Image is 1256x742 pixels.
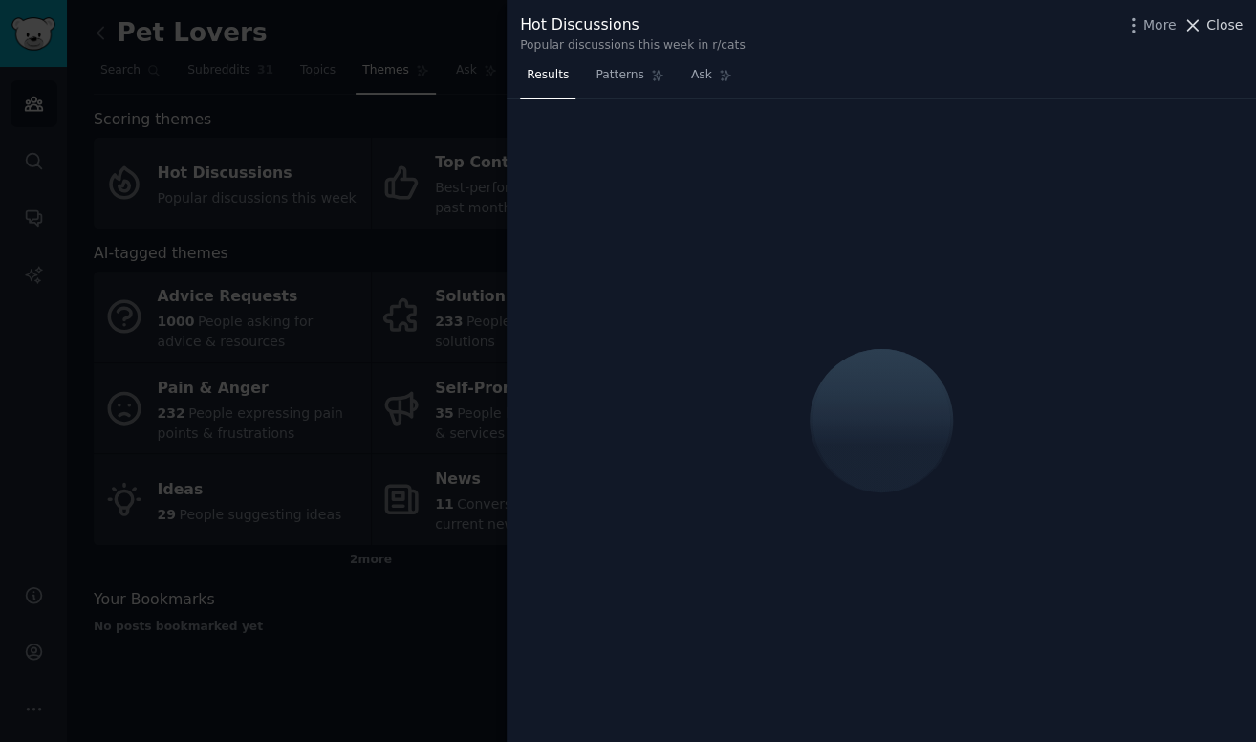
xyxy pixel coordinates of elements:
span: Ask [691,67,712,84]
span: Patterns [596,67,643,84]
span: Results [527,67,569,84]
div: Popular discussions this week in r/cats [520,37,746,55]
span: Close [1206,15,1243,35]
a: Patterns [589,60,670,99]
a: Results [520,60,575,99]
span: More [1143,15,1177,35]
a: Ask [684,60,739,99]
button: Close [1182,15,1243,35]
div: Hot Discussions [520,13,746,37]
button: More [1123,15,1177,35]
